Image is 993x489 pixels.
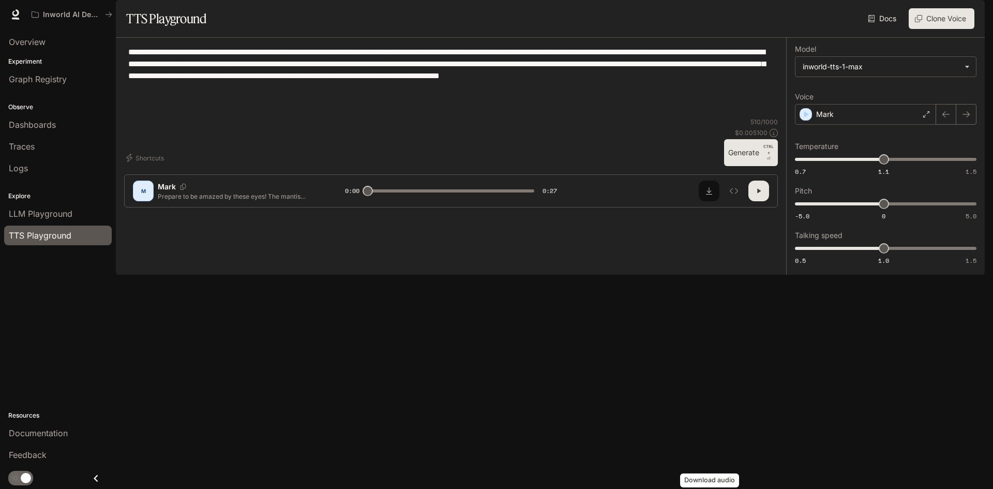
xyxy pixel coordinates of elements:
[966,167,976,176] span: 1.5
[176,184,190,190] button: Copy Voice ID
[795,232,842,239] p: Talking speed
[795,57,976,77] div: inworld-tts-1-max
[543,186,557,196] span: 0:27
[750,117,778,126] p: 510 / 1000
[882,212,885,220] span: 0
[795,167,806,176] span: 0.7
[158,192,320,201] p: Prepare to be amazed by these eyes! The mantis shrimp has the most complex eyes in the animal kin...
[135,183,152,199] div: M
[816,109,834,120] p: Mark
[795,212,809,220] span: -5.0
[763,143,774,162] p: ⏎
[680,473,739,487] div: Download audio
[966,256,976,265] span: 1.5
[966,212,976,220] span: 5.0
[909,8,974,29] button: Clone Voice
[43,10,101,19] p: Inworld AI Demos
[878,167,889,176] span: 1.1
[126,8,206,29] h1: TTS Playground
[345,186,359,196] span: 0:00
[866,8,900,29] a: Docs
[699,181,719,201] button: Download audio
[878,256,889,265] span: 1.0
[158,182,176,192] p: Mark
[795,46,816,53] p: Model
[763,143,774,156] p: CTRL +
[724,139,778,166] button: GenerateCTRL +⏎
[27,4,117,25] button: All workspaces
[803,62,959,72] div: inworld-tts-1-max
[795,143,838,150] p: Temperature
[124,150,168,166] button: Shortcuts
[795,93,814,100] p: Voice
[724,181,744,201] button: Inspect
[795,187,812,195] p: Pitch
[795,256,806,265] span: 0.5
